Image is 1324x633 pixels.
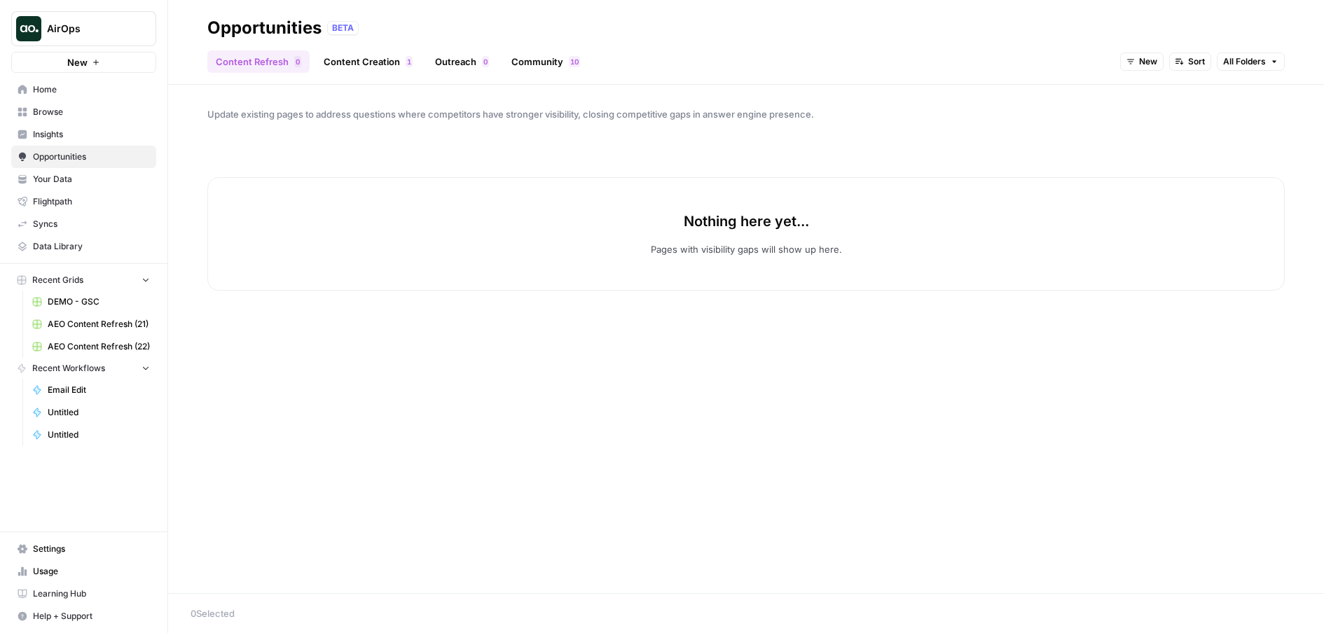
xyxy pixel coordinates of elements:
[16,16,41,41] img: AirOps Logo
[427,50,497,73] a: Outreach0
[207,50,310,73] a: Content Refresh0
[294,56,301,67] div: 0
[570,56,574,67] span: 1
[483,56,488,67] span: 0
[33,610,150,622] span: Help + Support
[11,123,156,146] a: Insights
[33,240,150,253] span: Data Library
[11,605,156,627] button: Help + Support
[406,56,413,67] div: 1
[26,335,156,358] a: AEO Content Refresh (22)
[48,295,150,308] span: DEMO - GSC
[684,211,809,231] p: Nothing here yet...
[1120,53,1164,71] button: New
[11,168,156,190] a: Your Data
[207,107,1285,121] span: Update existing pages to address questions where competitors have stronger visibility, closing co...
[67,55,88,69] span: New
[11,270,156,291] button: Recent Grids
[296,56,300,67] span: 0
[33,151,150,163] span: Opportunities
[48,318,150,331] span: AEO Content Refresh (21)
[1223,55,1266,68] span: All Folders
[47,22,132,36] span: AirOps
[11,78,156,101] a: Home
[503,50,588,73] a: Community10
[11,358,156,379] button: Recent Workflows
[33,565,150,578] span: Usage
[48,340,150,353] span: AEO Content Refresh (22)
[26,313,156,335] a: AEO Content Refresh (21)
[26,401,156,424] a: Untitled
[11,101,156,123] a: Browse
[482,56,489,67] div: 0
[11,213,156,235] a: Syncs
[11,538,156,560] a: Settings
[11,146,156,168] a: Opportunities
[407,56,411,67] span: 1
[33,106,150,118] span: Browse
[26,424,156,446] a: Untitled
[32,362,105,375] span: Recent Workflows
[48,429,150,441] span: Untitled
[33,218,150,230] span: Syncs
[11,583,156,605] a: Learning Hub
[1139,55,1157,68] span: New
[11,560,156,583] a: Usage
[33,543,150,555] span: Settings
[32,274,83,286] span: Recent Grids
[569,56,580,67] div: 10
[33,195,150,208] span: Flightpath
[11,11,156,46] button: Workspace: AirOps
[26,379,156,401] a: Email Edit
[33,173,150,186] span: Your Data
[11,190,156,213] a: Flightpath
[33,128,150,141] span: Insights
[1217,53,1285,71] button: All Folders
[327,21,359,35] div: BETA
[651,242,842,256] p: Pages with visibility gaps will show up here.
[1188,55,1205,68] span: Sort
[33,83,150,96] span: Home
[33,587,150,600] span: Learning Hub
[574,56,579,67] span: 0
[315,50,421,73] a: Content Creation1
[26,291,156,313] a: DEMO - GSC
[191,606,1302,620] div: 0 Selected
[48,384,150,396] span: Email Edit
[207,17,322,39] div: Opportunities
[48,406,150,419] span: Untitled
[11,235,156,258] a: Data Library
[1169,53,1211,71] button: Sort
[11,52,156,73] button: New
